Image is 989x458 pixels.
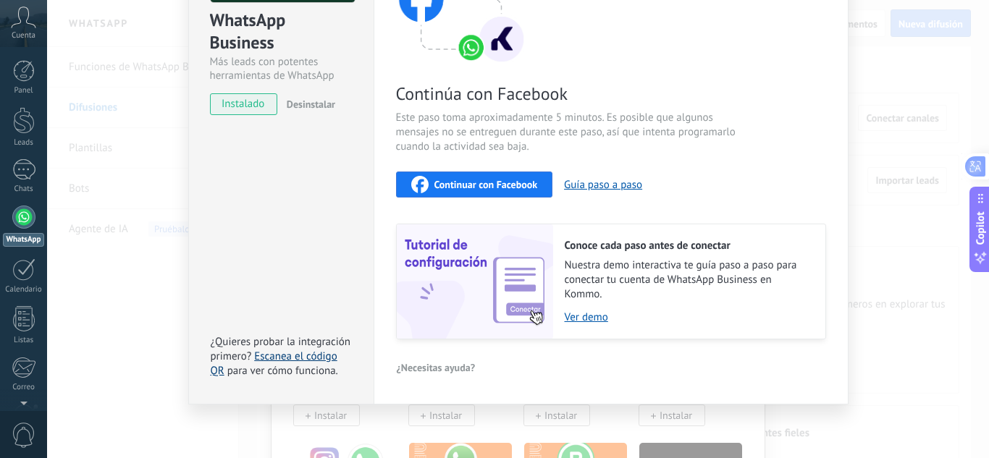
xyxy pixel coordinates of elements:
[211,335,351,363] span: ¿Quieres probar la integración primero?
[564,178,642,192] button: Guía paso a paso
[565,239,811,253] h2: Conoce cada paso antes de conectar
[210,55,353,82] div: Más leads con potentes herramientas de WhatsApp
[396,111,741,154] span: Este paso toma aproximadamente 5 minutos. Es posible que algunos mensajes no se entreguen durante...
[434,179,538,190] span: Continuar con Facebook
[3,185,45,194] div: Chats
[396,171,553,198] button: Continuar con Facebook
[287,98,335,111] span: Desinstalar
[211,93,277,115] span: instalado
[211,349,337,378] a: Escanea el código QR
[12,31,35,41] span: Cuenta
[397,362,476,373] span: ¿Necesitas ayuda?
[3,233,44,247] div: WhatsApp
[396,357,476,378] button: ¿Necesitas ayuda?
[3,86,45,96] div: Panel
[3,285,45,294] div: Calendario
[281,93,335,115] button: Desinstalar
[3,383,45,392] div: Correo
[227,364,338,378] span: para ver cómo funciona.
[973,211,988,245] span: Copilot
[3,138,45,148] div: Leads
[396,82,741,105] span: Continúa con Facebook
[565,258,811,302] span: Nuestra demo interactiva te guía paso a paso para conectar tu cuenta de WhatsApp Business en Kommo.
[3,336,45,345] div: Listas
[565,310,811,324] a: Ver demo
[210,9,353,55] div: WhatsApp Business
